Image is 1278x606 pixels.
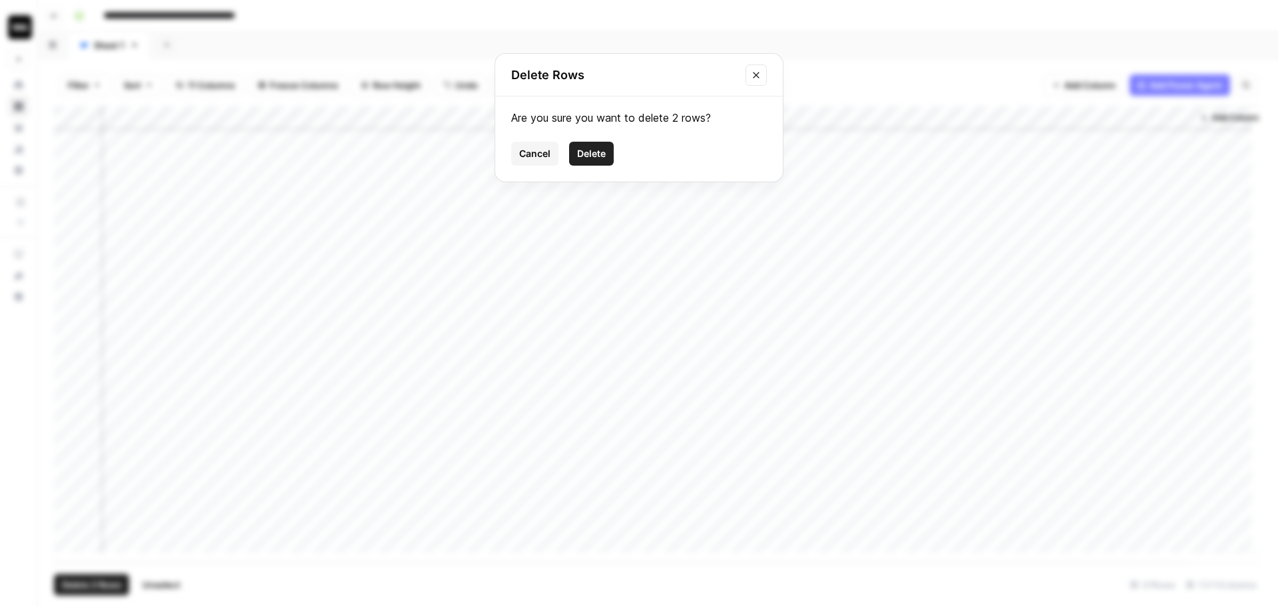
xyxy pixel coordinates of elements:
button: Close modal [745,65,767,86]
span: Cancel [519,147,550,160]
h2: Delete Rows [511,66,738,84]
button: Delete [569,142,614,166]
button: Cancel [511,142,558,166]
div: Are you sure you want to delete 2 rows? [511,110,767,126]
span: Delete [577,147,606,160]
